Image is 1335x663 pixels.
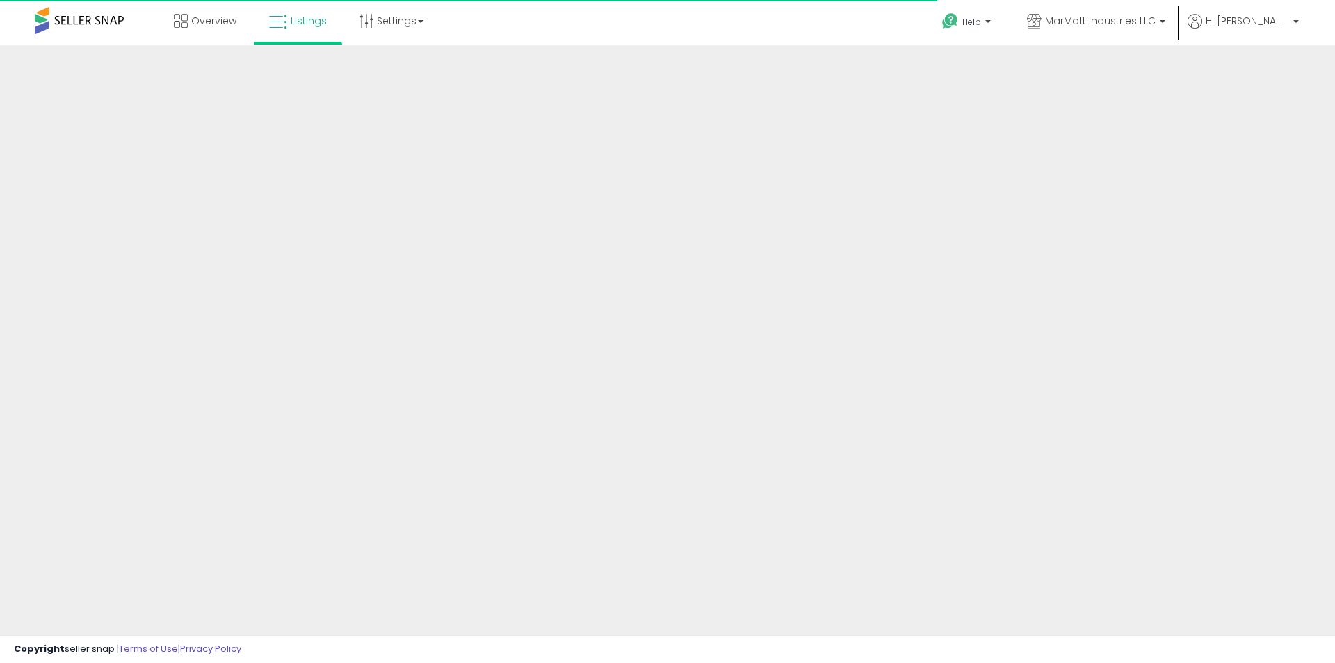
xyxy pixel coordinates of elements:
a: Help [931,2,1005,45]
i: Get Help [941,13,959,30]
span: Hi [PERSON_NAME] [1206,14,1289,28]
span: MarMatt Industries LLC [1045,14,1156,28]
a: Hi [PERSON_NAME] [1188,14,1299,45]
span: Overview [191,14,236,28]
span: Help [962,16,981,28]
span: Listings [291,14,327,28]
